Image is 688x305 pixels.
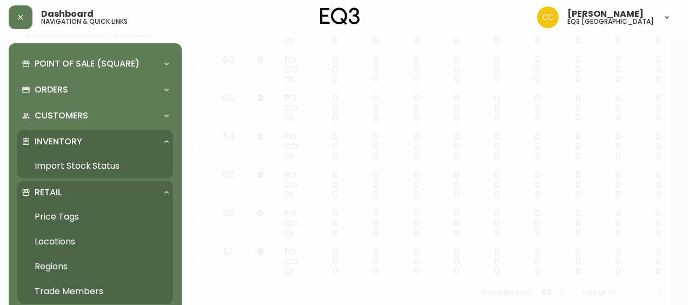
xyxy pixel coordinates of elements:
a: Regions [17,254,173,279]
div: Inventory [17,130,173,154]
a: Trade Members [17,279,173,304]
div: Point of Sale (Square) [17,52,173,76]
a: Import Stock Status [17,154,173,178]
p: Customers [35,110,88,122]
div: Orders [17,78,173,102]
img: e5ae74ce19ac3445ee91f352311dd8f4 [537,6,559,28]
p: Point of Sale (Square) [35,58,140,70]
span: Dashboard [41,10,94,18]
p: Inventory [35,136,82,148]
a: Price Tags [17,204,173,229]
a: Locations [17,229,173,254]
img: logo [320,8,360,25]
h5: navigation & quick links [41,18,128,25]
span: [PERSON_NAME] [567,10,644,18]
div: Customers [17,104,173,128]
h5: eq3 [GEOGRAPHIC_DATA] [567,18,654,25]
p: Orders [35,84,68,96]
div: Retail [17,181,173,204]
p: Retail [35,187,62,198]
